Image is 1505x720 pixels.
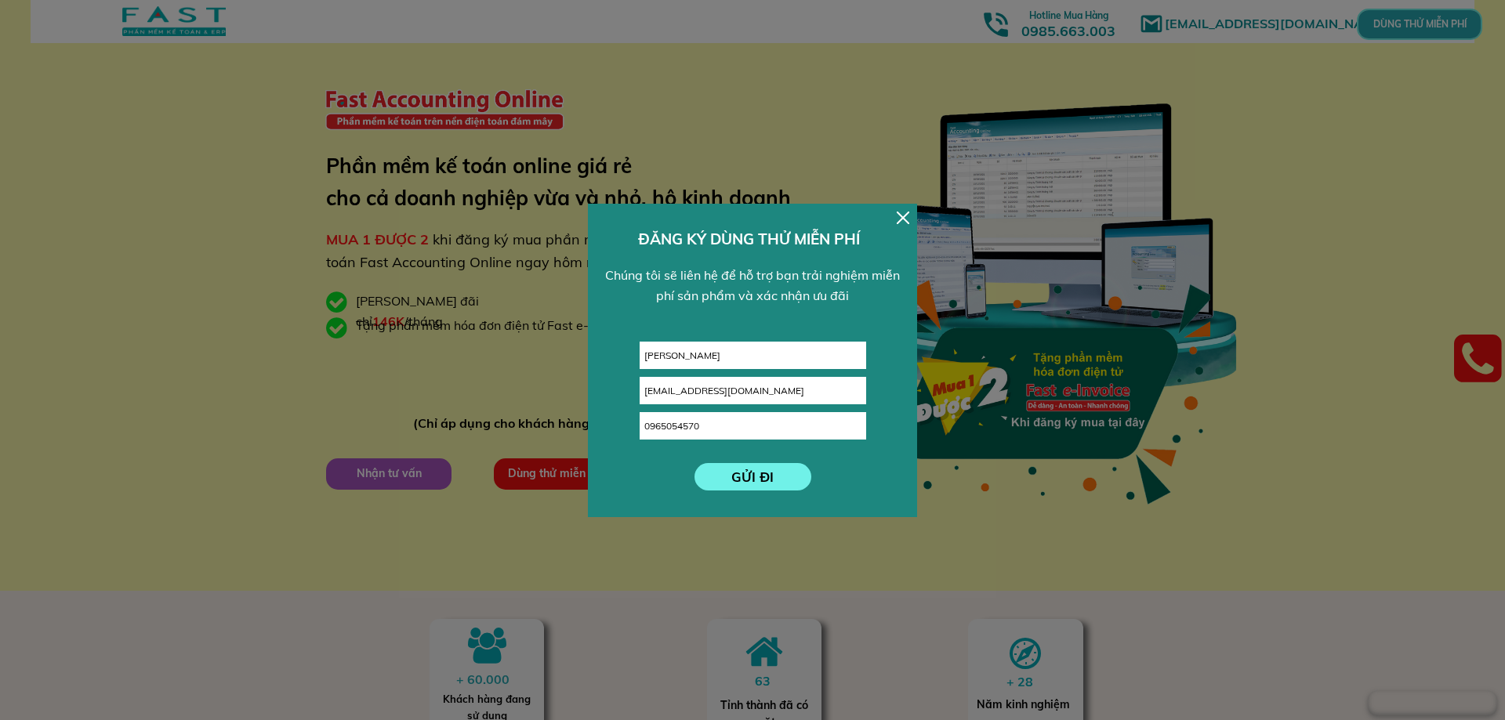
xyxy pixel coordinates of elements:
p: GỬI ĐI [694,463,811,490]
input: Email [640,378,865,403]
h3: ĐĂNG KÝ DÙNG THỬ MIỄN PHÍ [638,227,868,251]
input: Họ và tên [640,342,865,368]
input: Số điện thoại [640,413,865,439]
div: Chúng tôi sẽ liên hệ để hỗ trợ bạn trải nghiệm miễn phí sản phẩm và xác nhận ưu đãi [598,266,908,306]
